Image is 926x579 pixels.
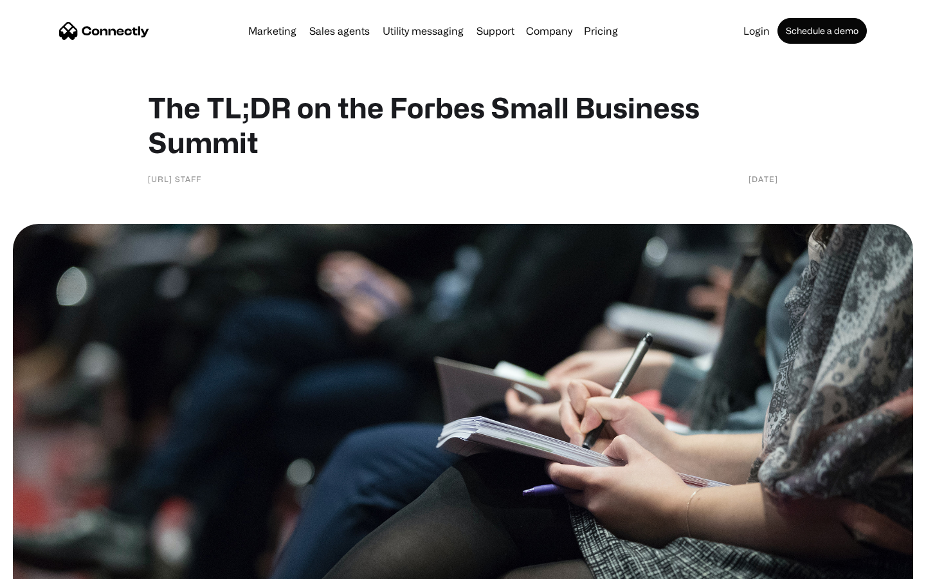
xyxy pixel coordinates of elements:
[377,26,469,36] a: Utility messaging
[579,26,623,36] a: Pricing
[749,172,778,185] div: [DATE]
[148,172,201,185] div: [URL] Staff
[148,90,778,160] h1: The TL;DR on the Forbes Small Business Summit
[526,22,572,40] div: Company
[471,26,520,36] a: Support
[13,556,77,574] aside: Language selected: English
[243,26,302,36] a: Marketing
[738,26,775,36] a: Login
[26,556,77,574] ul: Language list
[304,26,375,36] a: Sales agents
[777,18,867,44] a: Schedule a demo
